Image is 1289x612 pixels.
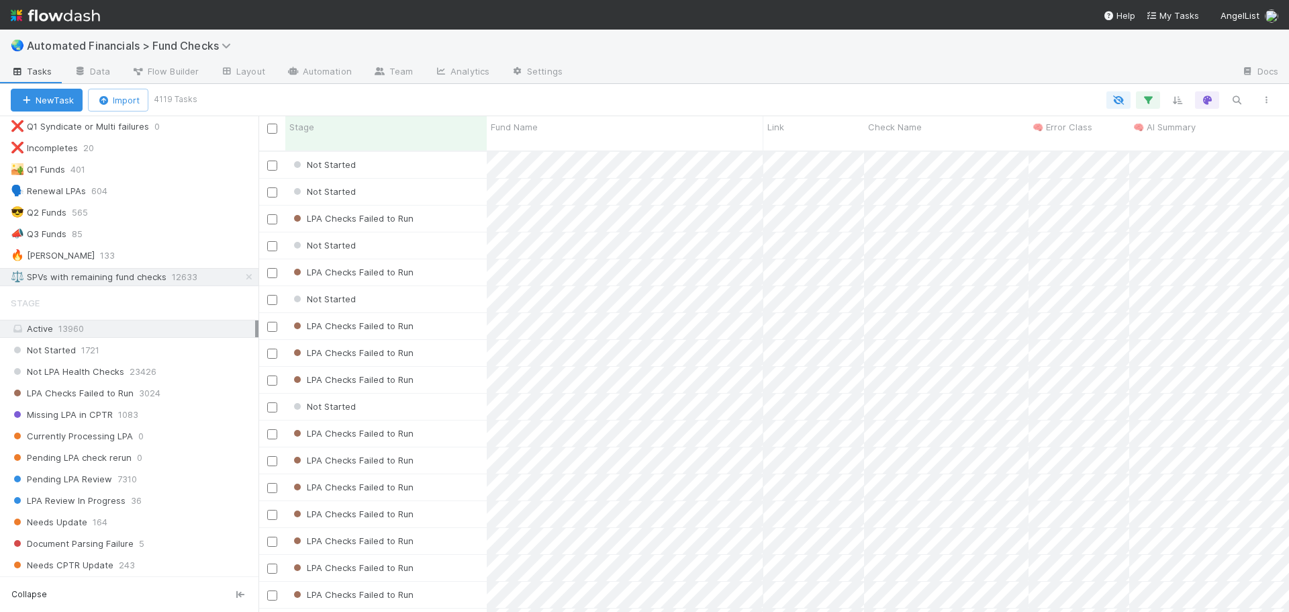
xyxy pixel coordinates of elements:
[363,62,424,83] a: Team
[267,241,277,251] input: Toggle Row Selected
[93,514,107,531] span: 164
[291,482,414,492] span: LPA Checks Failed to Run
[267,322,277,332] input: Toggle Row Selected
[11,269,166,286] div: SPVs with remaining fund checks
[267,483,277,493] input: Toggle Row Selected
[27,39,238,52] span: Automated Financials > Fund Checks
[11,206,24,218] span: 😎
[1033,120,1092,134] span: 🧠 Error Class
[267,187,277,198] input: Toggle Row Selected
[291,320,414,331] span: LPA Checks Failed to Run
[291,185,356,198] div: Not Started
[11,514,87,531] span: Needs Update
[291,294,356,304] span: Not Started
[121,62,209,83] a: Flow Builder
[130,363,156,380] span: 23426
[72,204,101,221] span: 565
[291,267,414,277] span: LPA Checks Failed to Run
[11,120,24,132] span: ❌
[132,64,199,78] span: Flow Builder
[1265,9,1278,23] img: avatar_574f8970-b283-40ff-a3d7-26909d9947cc.png
[11,492,126,509] span: LPA Review In Progress
[276,62,363,83] a: Automation
[767,120,784,134] span: Link
[267,564,277,574] input: Toggle Row Selected
[11,406,113,423] span: Missing LPA in CPTR
[291,428,414,439] span: LPA Checks Failed to Run
[11,226,66,243] div: Q3 Funds
[1221,10,1259,21] span: AngelList
[11,320,255,337] div: Active
[291,455,414,466] span: LPA Checks Failed to Run
[138,428,144,445] span: 0
[117,471,137,488] span: 7310
[267,349,277,359] input: Toggle Row Selected
[172,269,211,286] span: 12633
[11,4,100,27] img: logo-inverted-e16ddd16eac7371096b0.svg
[291,186,356,197] span: Not Started
[11,163,24,175] span: 🏜️
[11,185,24,196] span: 🗣️
[868,120,922,134] span: Check Name
[291,240,356,251] span: Not Started
[154,118,173,135] span: 0
[154,93,197,105] small: 4119 Tasks
[291,400,356,413] div: Not Started
[11,588,47,601] span: Collapse
[291,509,414,519] span: LPA Checks Failed to Run
[291,265,414,279] div: LPA Checks Failed to Run
[291,507,414,521] div: LPA Checks Failed to Run
[291,589,414,600] span: LPA Checks Failed to Run
[119,557,135,574] span: 243
[291,561,414,574] div: LPA Checks Failed to Run
[91,183,121,200] span: 604
[11,385,134,402] span: LPA Checks Failed to Run
[267,537,277,547] input: Toggle Row Selected
[267,161,277,171] input: Toggle Row Selected
[11,247,95,264] div: [PERSON_NAME]
[289,120,314,134] span: Stage
[291,427,414,440] div: LPA Checks Failed to Run
[139,385,160,402] span: 3024
[267,376,277,386] input: Toggle Row Selected
[11,363,124,380] span: Not LPA Health Checks
[11,204,66,221] div: Q2 Funds
[11,535,134,552] span: Document Parsing Failure
[100,247,128,264] span: 133
[88,89,148,112] button: Import
[1146,9,1199,22] a: My Tasks
[267,268,277,278] input: Toggle Row Selected
[291,535,414,546] span: LPA Checks Failed to Run
[291,374,414,385] span: LPA Checks Failed to Run
[11,557,113,574] span: Needs CPTR Update
[11,142,24,153] span: ❌
[11,471,112,488] span: Pending LPA Review
[291,373,414,386] div: LPA Checks Failed to Run
[1231,62,1289,83] a: Docs
[267,456,277,466] input: Toggle Row Selected
[72,226,96,243] span: 85
[291,347,414,358] span: LPA Checks Failed to Run
[11,89,83,112] button: NewTask
[291,534,414,548] div: LPA Checks Failed to Run
[11,249,24,261] span: 🔥
[11,118,149,135] div: Q1 Syndicate or Multi failures
[131,492,142,509] span: 36
[267,295,277,305] input: Toggle Row Selected
[267,510,277,520] input: Toggle Row Selected
[500,62,573,83] a: Settings
[11,64,52,78] span: Tasks
[267,429,277,439] input: Toggle Row Selected
[137,449,142,466] span: 0
[267,124,277,134] input: Toggle All Rows Selected
[491,120,538,134] span: Fund Name
[291,319,414,333] div: LPA Checks Failed to Run
[11,183,86,200] div: Renewal LPAs
[11,271,24,282] span: ⚖️
[1133,120,1196,134] span: 🧠 AI Summary
[209,62,276,83] a: Layout
[11,342,76,359] span: Not Started
[291,346,414,359] div: LPA Checks Failed to Run
[267,214,277,224] input: Toggle Row Selected
[11,428,133,445] span: Currently Processing LPA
